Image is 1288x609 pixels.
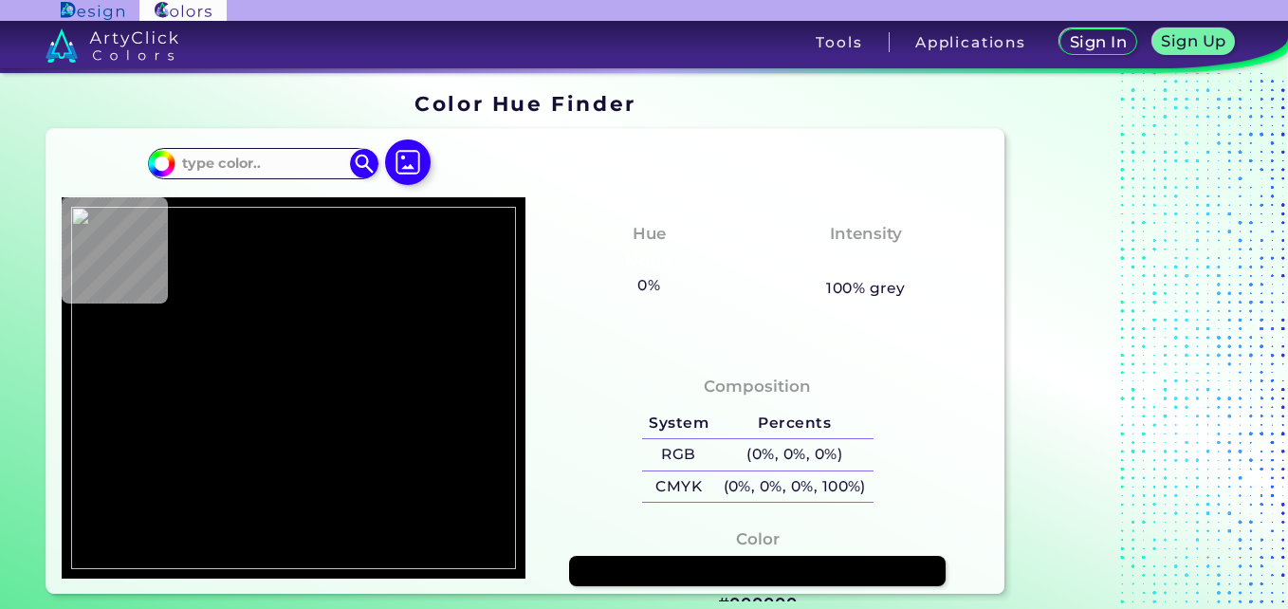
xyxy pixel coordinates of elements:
[350,149,378,177] img: icon search
[175,151,351,176] input: type color..
[642,408,716,439] h5: System
[736,526,780,553] h4: Color
[633,220,666,248] h4: Hue
[617,250,681,273] h3: None
[414,89,635,118] h1: Color Hue Finder
[642,439,716,471] h5: RGB
[704,373,811,400] h4: Composition
[1063,30,1132,54] a: Sign In
[46,28,179,63] img: logo_artyclick_colors_white.svg
[830,220,902,248] h4: Intensity
[1073,35,1124,49] h5: Sign In
[1156,30,1231,54] a: Sign Up
[1165,34,1224,48] h5: Sign Up
[826,276,905,301] h5: 100% grey
[834,250,897,273] h3: None
[71,207,516,568] img: 3d9ac425-7de4-4715-9450-f89cb5019488
[642,471,716,503] h5: CMYK
[915,35,1026,49] h3: Applications
[716,471,874,503] h5: (0%, 0%, 0%, 100%)
[385,139,431,185] img: icon picture
[816,35,862,49] h3: Tools
[61,2,124,20] img: ArtyClick Design logo
[716,439,874,471] h5: (0%, 0%, 0%)
[716,408,874,439] h5: Percents
[631,273,668,298] h5: 0%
